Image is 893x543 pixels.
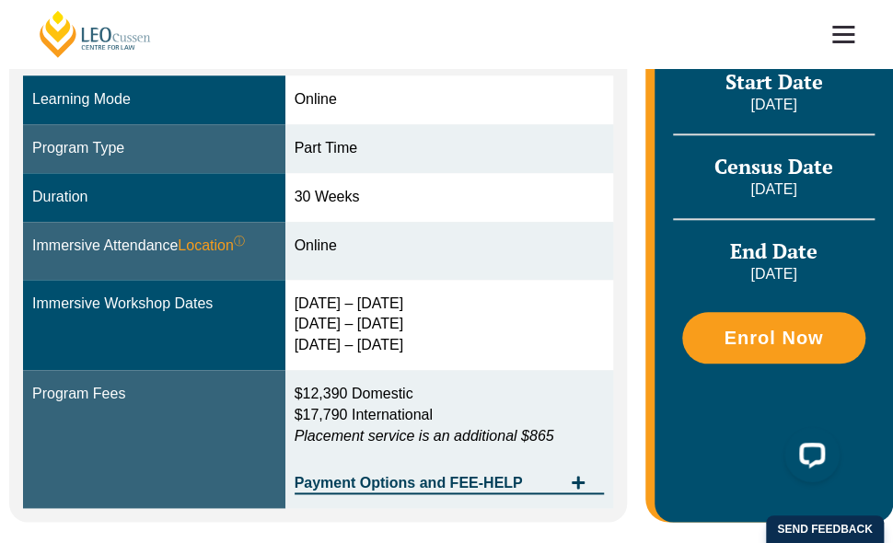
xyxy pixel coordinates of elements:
a: [PERSON_NAME] Centre for Law [37,9,154,59]
div: Online [295,89,604,110]
sup: ⓘ [234,235,245,248]
p: [DATE] [673,264,875,284]
span: Enrol Now [724,329,823,347]
div: Program Fees [32,384,276,405]
span: $12,390 Domestic [295,386,413,401]
span: End Date [730,237,818,264]
p: [DATE] [673,179,875,200]
span: Location [178,236,245,257]
div: [DATE] – [DATE] [DATE] – [DATE] [DATE] – [DATE] [295,294,604,357]
a: Enrol Now [682,312,865,364]
span: Start Date [725,68,822,95]
div: Immersive Workshop Dates [32,294,276,315]
div: Online [295,236,604,257]
div: Learning Mode [32,89,276,110]
span: Payment Options and FEE-HELP [295,476,562,491]
span: Census Date [714,153,833,179]
div: Duration [32,187,276,208]
p: [DATE] [673,95,875,115]
div: Part Time [295,138,604,159]
em: Placement service is an additional $865 [295,428,554,444]
div: Program Type [32,138,276,159]
div: 30 Weeks [295,187,604,208]
div: Immersive Attendance [32,236,276,257]
span: $17,790 International [295,407,433,422]
iframe: LiveChat chat widget [770,420,847,497]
